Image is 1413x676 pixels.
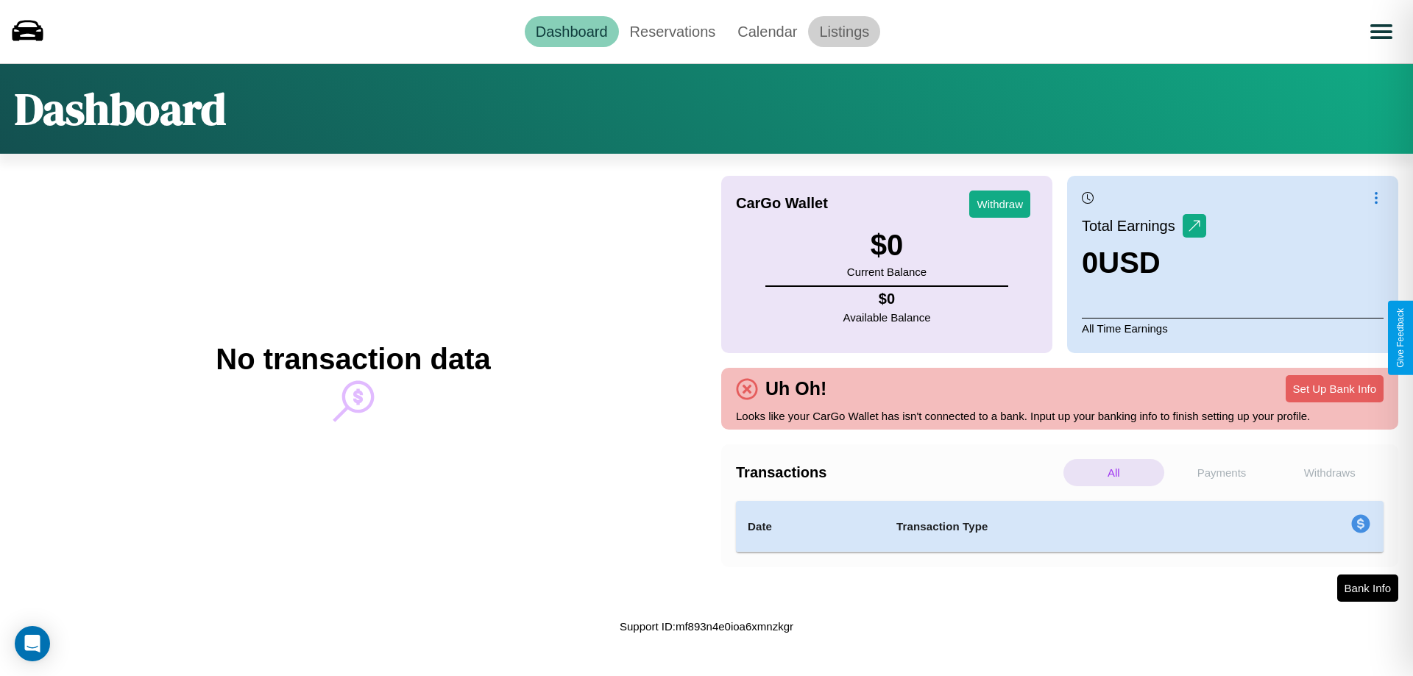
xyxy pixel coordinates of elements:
button: Withdraw [969,191,1030,218]
p: Payments [1172,459,1272,486]
div: Give Feedback [1395,308,1406,368]
h4: Transaction Type [896,518,1230,536]
p: Current Balance [847,262,927,282]
h4: Uh Oh! [758,378,834,399]
table: simple table [736,501,1384,552]
button: Set Up Bank Info [1286,375,1384,402]
p: Available Balance [843,307,931,327]
div: Open Intercom Messenger [15,626,50,661]
a: Reservations [619,16,727,47]
h3: $ 0 [847,229,927,262]
p: All [1063,459,1164,486]
p: Looks like your CarGo Wallet has isn't connected to a bank. Input up your banking info to finish ... [736,406,1384,426]
h1: Dashboard [15,79,226,139]
p: All Time Earnings [1082,318,1384,338]
h2: No transaction data [216,343,490,376]
a: Calendar [726,16,808,47]
p: Support ID: mf893n4e0ioa6xmnzkgr [620,616,793,636]
h4: Transactions [736,464,1060,481]
h4: Date [748,518,873,536]
button: Open menu [1361,11,1402,52]
p: Total Earnings [1082,213,1183,239]
h3: 0 USD [1082,246,1206,280]
h4: $ 0 [843,291,931,307]
a: Dashboard [525,16,619,47]
h4: CarGo Wallet [736,195,828,212]
p: Withdraws [1279,459,1380,486]
button: Bank Info [1337,574,1398,602]
a: Listings [808,16,880,47]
